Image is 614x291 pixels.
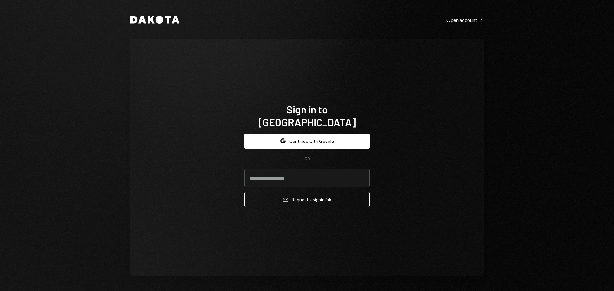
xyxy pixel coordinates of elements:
[446,16,484,23] a: Open account
[244,103,370,128] h1: Sign in to [GEOGRAPHIC_DATA]
[304,156,310,162] div: OR
[446,17,484,23] div: Open account
[244,192,370,207] button: Request a signinlink
[244,134,370,149] button: Continue with Google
